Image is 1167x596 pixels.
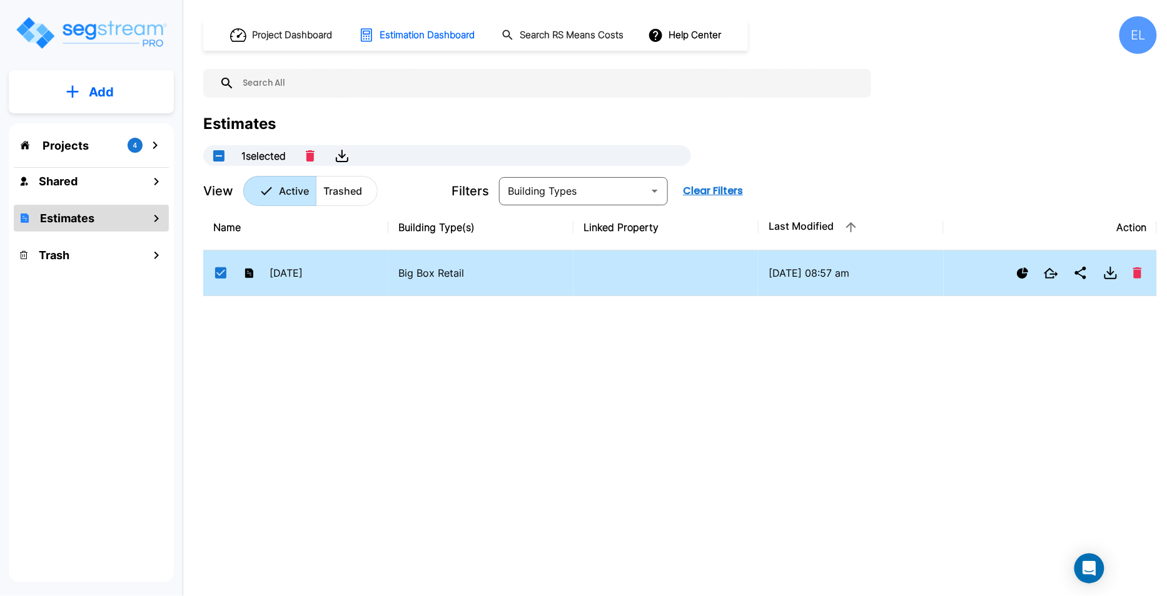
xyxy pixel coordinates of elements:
button: Help Center [645,23,726,47]
div: EL [1119,16,1157,54]
th: Building Type(s) [388,205,573,250]
p: View [203,182,233,200]
div: Open Intercom Messenger [1074,553,1104,583]
button: Download [1098,260,1123,285]
h1: Trash [39,247,69,264]
button: Search RS Means Costs [497,23,630,48]
p: Filters [452,182,489,200]
p: 4 [133,140,138,151]
p: Add [89,83,114,101]
button: Clear Filters [678,178,748,203]
h1: Search RS Means Costs [520,28,624,43]
button: Trashed [316,176,378,206]
button: UnSelectAll [206,143,231,168]
input: Search All [235,69,865,98]
button: Add [9,74,174,110]
button: Download [330,143,355,168]
p: Trashed [323,183,362,198]
button: Estimation Dashboard [354,22,482,48]
div: Name [213,220,378,235]
button: Delete [1128,262,1147,284]
p: Projects [43,137,89,154]
p: [DATE] 08:57 am [769,265,934,280]
p: 1 selected [241,148,286,163]
button: Project Dashboard [225,21,339,49]
div: Estimates [203,113,276,135]
button: Show Ranges [1012,262,1034,284]
h1: Estimation Dashboard [380,28,475,43]
th: Linked Property [573,205,759,250]
h1: Project Dashboard [252,28,332,43]
button: Share [1068,260,1093,285]
button: Open [646,182,664,200]
input: Building Types [503,182,644,200]
th: Action [944,205,1157,250]
h1: Shared [39,173,78,190]
img: Logo [14,15,168,51]
p: Active [279,183,309,198]
h1: Estimates [40,210,94,227]
button: Active [243,176,316,206]
th: Last Modified [759,205,944,250]
button: Open New Tab [1039,263,1063,284]
p: [DATE] [270,265,338,280]
div: Platform [243,176,378,206]
p: Big Box Retail [398,265,563,280]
